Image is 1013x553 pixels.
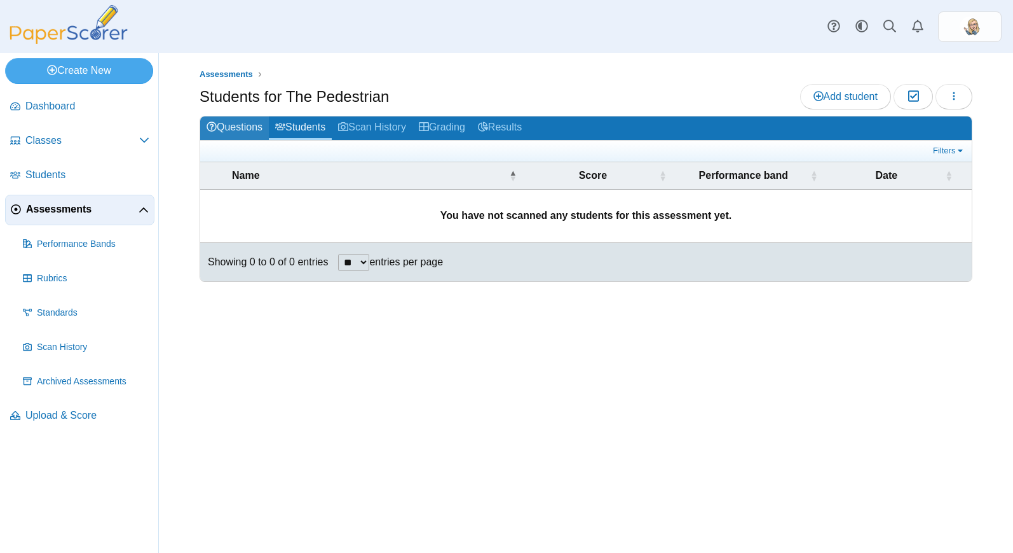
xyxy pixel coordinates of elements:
[37,375,149,388] span: Archived Assessments
[5,58,153,83] a: Create New
[200,116,269,140] a: Questions
[18,298,154,328] a: Standards
[5,126,154,157] a: Classes
[269,116,332,140] a: Students
[659,169,667,182] span: Score : Activate to sort
[26,202,139,216] span: Assessments
[5,5,132,44] img: PaperScorer
[509,169,517,182] span: Name : Activate to invert sorting
[37,307,149,319] span: Standards
[25,99,149,113] span: Dashboard
[5,160,154,191] a: Students
[831,169,942,183] span: Date
[945,169,953,182] span: Date : Activate to sort
[37,341,149,354] span: Scan History
[679,169,808,183] span: Performance band
[813,91,878,102] span: Add student
[5,195,154,225] a: Assessments
[800,84,891,109] a: Add student
[960,17,980,37] span: Emily Wasley
[25,409,149,423] span: Upload & Score
[18,229,154,260] a: Performance Bands
[938,11,1002,42] a: ps.zKYLFpFWctilUouI
[200,243,328,281] div: Showing 0 to 0 of 0 entries
[25,134,139,148] span: Classes
[18,367,154,397] a: Archived Assessments
[232,169,506,183] span: Name
[5,35,132,46] a: PaperScorer
[369,256,443,267] label: entries per page
[472,116,528,140] a: Results
[200,86,389,108] h1: Students for The Pedestrian
[960,17,980,37] img: ps.zKYLFpFWctilUouI
[440,210,732,221] b: You have not scanned any students for this assessment yet.
[930,144,969,157] a: Filters
[25,168,149,182] span: Students
[18,263,154,294] a: Rubrics
[18,332,154,363] a: Scan History
[529,169,656,183] span: Score
[200,69,253,79] span: Assessments
[37,272,149,285] span: Rubrics
[37,238,149,251] span: Performance Bands
[196,67,256,83] a: Assessments
[5,92,154,122] a: Dashboard
[412,116,472,140] a: Grading
[332,116,412,140] a: Scan History
[810,169,818,182] span: Performance band : Activate to sort
[5,401,154,431] a: Upload & Score
[904,13,932,41] a: Alerts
